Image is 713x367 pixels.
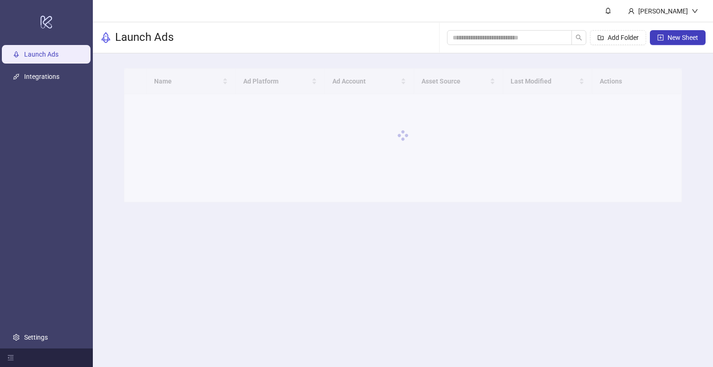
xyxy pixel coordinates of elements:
a: Settings [24,334,48,341]
a: Integrations [24,73,59,80]
span: plus-square [657,34,664,41]
span: Add Folder [608,34,639,41]
span: New Sheet [668,34,698,41]
button: New Sheet [650,30,706,45]
span: rocket [100,32,111,43]
button: Add Folder [590,30,646,45]
span: folder-add [597,34,604,41]
a: Launch Ads [24,51,58,58]
span: search [576,34,582,41]
span: user [628,8,635,14]
span: down [692,8,698,14]
h3: Launch Ads [115,30,174,45]
span: menu-fold [7,354,14,361]
div: [PERSON_NAME] [635,6,692,16]
span: bell [605,7,611,14]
